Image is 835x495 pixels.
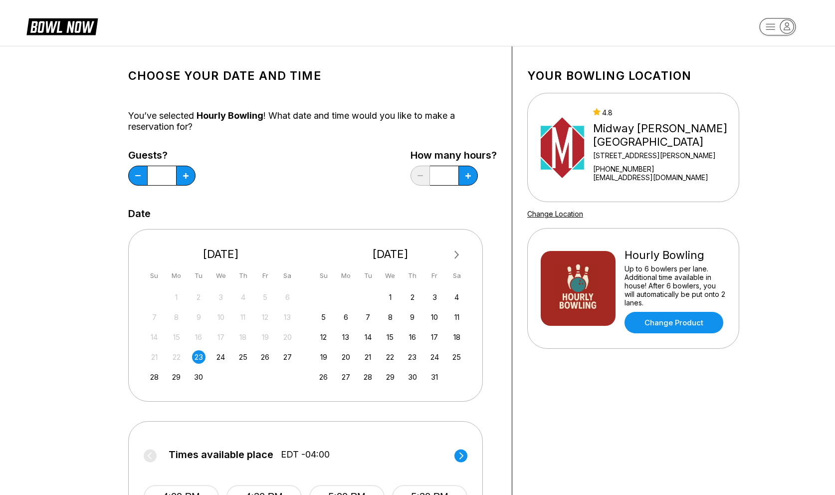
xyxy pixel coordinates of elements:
[361,269,375,282] div: Tu
[406,370,419,384] div: Choose Thursday, October 30th, 2025
[361,330,375,344] div: Choose Tuesday, October 14th, 2025
[406,330,419,344] div: Choose Thursday, October 16th, 2025
[428,290,441,304] div: Choose Friday, October 3rd, 2025
[411,150,497,161] label: How many hours?
[281,290,294,304] div: Not available Saturday, September 6th, 2025
[170,330,183,344] div: Not available Monday, September 15th, 2025
[313,247,468,261] div: [DATE]
[148,350,161,364] div: Not available Sunday, September 21st, 2025
[128,69,497,83] h1: Choose your Date and time
[192,330,206,344] div: Not available Tuesday, September 16th, 2025
[384,350,397,364] div: Choose Wednesday, October 22nd, 2025
[428,350,441,364] div: Choose Friday, October 24th, 2025
[406,290,419,304] div: Choose Thursday, October 2nd, 2025
[128,150,196,161] label: Guests?
[317,310,330,324] div: Choose Sunday, October 5th, 2025
[170,310,183,324] div: Not available Monday, September 8th, 2025
[406,350,419,364] div: Choose Thursday, October 23rd, 2025
[339,310,353,324] div: Choose Monday, October 6th, 2025
[236,290,250,304] div: Not available Thursday, September 4th, 2025
[406,310,419,324] div: Choose Thursday, October 9th, 2025
[450,350,463,364] div: Choose Saturday, October 25th, 2025
[128,208,151,219] label: Date
[214,330,227,344] div: Not available Wednesday, September 17th, 2025
[625,264,726,307] div: Up to 6 bowlers per lane. Additional time available in house! After 6 bowlers, you will automatic...
[339,370,353,384] div: Choose Monday, October 27th, 2025
[197,110,263,121] span: Hourly Bowling
[428,330,441,344] div: Choose Friday, October 17th, 2025
[317,350,330,364] div: Choose Sunday, October 19th, 2025
[449,247,465,263] button: Next Month
[317,370,330,384] div: Choose Sunday, October 26th, 2025
[281,310,294,324] div: Not available Saturday, September 13th, 2025
[593,108,735,117] div: 4.8
[148,269,161,282] div: Su
[625,312,723,333] a: Change Product
[148,310,161,324] div: Not available Sunday, September 7th, 2025
[258,290,272,304] div: Not available Friday, September 5th, 2025
[450,269,463,282] div: Sa
[144,247,298,261] div: [DATE]
[236,330,250,344] div: Not available Thursday, September 18th, 2025
[192,350,206,364] div: Choose Tuesday, September 23rd, 2025
[258,310,272,324] div: Not available Friday, September 12th, 2025
[384,269,397,282] div: We
[527,210,583,218] a: Change Location
[192,370,206,384] div: Choose Tuesday, September 30th, 2025
[236,269,250,282] div: Th
[450,330,463,344] div: Choose Saturday, October 18th, 2025
[170,269,183,282] div: Mo
[450,310,463,324] div: Choose Saturday, October 11th, 2025
[146,289,296,384] div: month 2025-09
[339,350,353,364] div: Choose Monday, October 20th, 2025
[450,290,463,304] div: Choose Saturday, October 4th, 2025
[593,122,735,149] div: Midway [PERSON_NAME][GEOGRAPHIC_DATA]
[541,110,584,185] img: Midway Bowling - Carlisle
[384,310,397,324] div: Choose Wednesday, October 8th, 2025
[361,310,375,324] div: Choose Tuesday, October 7th, 2025
[593,173,735,182] a: [EMAIL_ADDRESS][DOMAIN_NAME]
[148,370,161,384] div: Choose Sunday, September 28th, 2025
[170,290,183,304] div: Not available Monday, September 1st, 2025
[170,370,183,384] div: Choose Monday, September 29th, 2025
[281,269,294,282] div: Sa
[214,290,227,304] div: Not available Wednesday, September 3rd, 2025
[214,350,227,364] div: Choose Wednesday, September 24th, 2025
[258,350,272,364] div: Choose Friday, September 26th, 2025
[192,310,206,324] div: Not available Tuesday, September 9th, 2025
[214,310,227,324] div: Not available Wednesday, September 10th, 2025
[593,151,735,160] div: [STREET_ADDRESS][PERSON_NAME]
[428,370,441,384] div: Choose Friday, October 31st, 2025
[317,330,330,344] div: Choose Sunday, October 12th, 2025
[428,269,441,282] div: Fr
[128,110,497,132] div: You’ve selected ! What date and time would you like to make a reservation for?
[527,69,739,83] h1: Your bowling location
[316,289,465,384] div: month 2025-10
[361,370,375,384] div: Choose Tuesday, October 28th, 2025
[258,269,272,282] div: Fr
[384,290,397,304] div: Choose Wednesday, October 1st, 2025
[281,350,294,364] div: Choose Saturday, September 27th, 2025
[339,330,353,344] div: Choose Monday, October 13th, 2025
[317,269,330,282] div: Su
[428,310,441,324] div: Choose Friday, October 10th, 2025
[236,350,250,364] div: Choose Thursday, September 25th, 2025
[192,269,206,282] div: Tu
[281,330,294,344] div: Not available Saturday, September 20th, 2025
[361,350,375,364] div: Choose Tuesday, October 21st, 2025
[406,269,419,282] div: Th
[593,165,735,173] div: [PHONE_NUMBER]
[384,370,397,384] div: Choose Wednesday, October 29th, 2025
[625,248,726,262] div: Hourly Bowling
[384,330,397,344] div: Choose Wednesday, October 15th, 2025
[281,449,330,460] span: EDT -04:00
[339,269,353,282] div: Mo
[192,290,206,304] div: Not available Tuesday, September 2nd, 2025
[258,330,272,344] div: Not available Friday, September 19th, 2025
[170,350,183,364] div: Not available Monday, September 22nd, 2025
[169,449,273,460] span: Times available place
[148,330,161,344] div: Not available Sunday, September 14th, 2025
[236,310,250,324] div: Not available Thursday, September 11th, 2025
[214,269,227,282] div: We
[541,251,616,326] img: Hourly Bowling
